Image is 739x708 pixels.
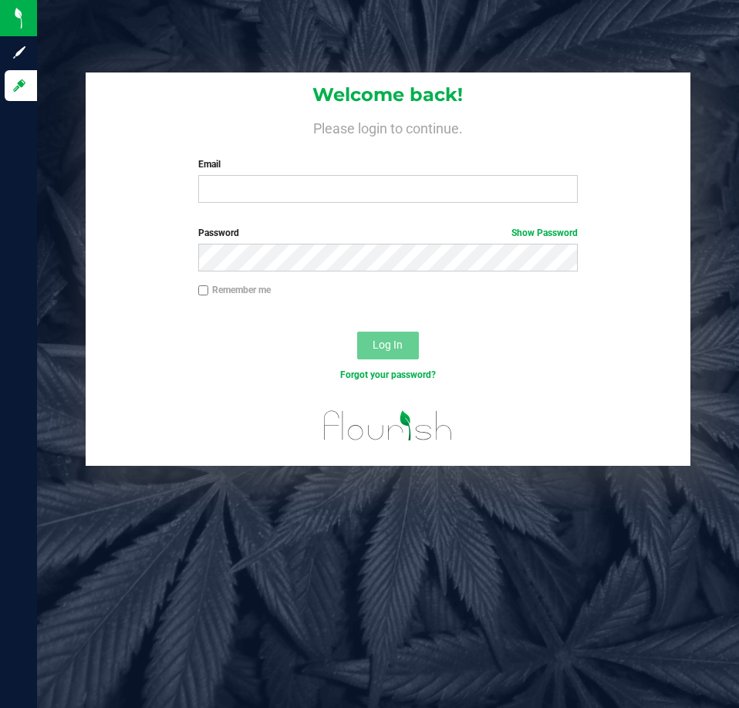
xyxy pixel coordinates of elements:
a: Show Password [511,228,578,238]
label: Remember me [198,283,271,297]
span: Password [198,228,239,238]
inline-svg: Log in [12,78,27,93]
button: Log In [357,332,419,359]
inline-svg: Sign up [12,45,27,60]
img: flourish_logo.svg [312,398,464,453]
h1: Welcome back! [86,85,690,105]
label: Email [198,157,578,171]
a: Forgot your password? [340,369,436,380]
h4: Please login to continue. [86,117,690,136]
input: Remember me [198,285,209,296]
span: Log In [373,339,403,351]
